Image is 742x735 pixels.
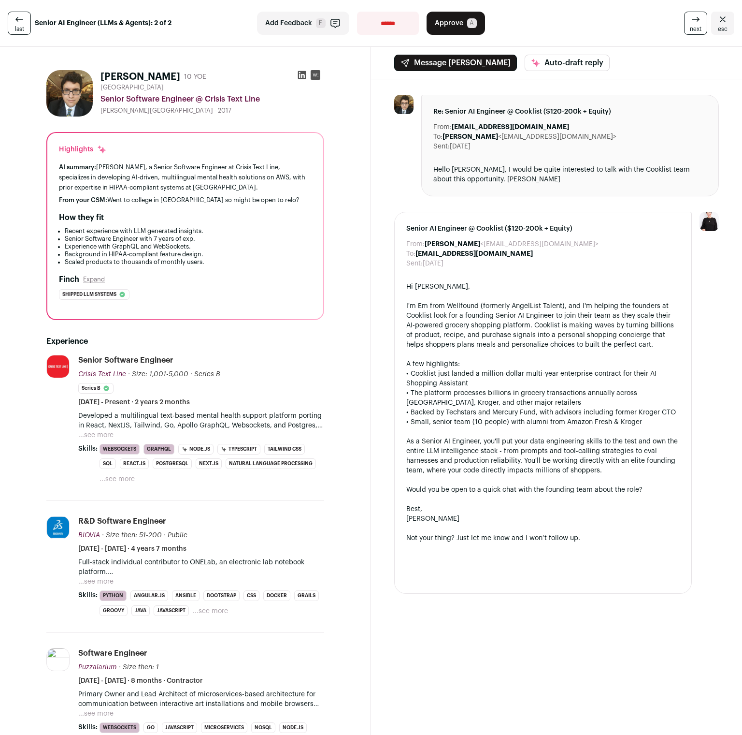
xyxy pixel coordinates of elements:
[265,18,312,28] span: Add Feedback
[196,458,222,469] li: Next.js
[190,369,192,379] span: ·
[423,259,443,268] dd: [DATE]
[59,164,96,170] span: AI summary:
[406,514,680,524] div: [PERSON_NAME]
[406,301,680,350] div: I'm Em from Wellfound (formerly AngelList Talent), and I'm helping the founders at Cooklist look ...
[78,532,100,539] span: BIOVIA
[406,437,680,475] div: As a Senior AI Engineer, you'll put your data engineering skills to the test and own the entire L...
[450,142,471,151] dd: [DATE]
[684,12,707,35] a: next
[690,25,701,33] span: next
[201,722,247,733] li: Microservices
[131,605,150,616] li: Java
[442,133,498,140] b: [PERSON_NAME]
[406,485,680,495] div: Would you be open to a quick chat with the founding team about the role?
[100,605,128,616] li: Groovy
[425,241,480,248] b: [PERSON_NAME]
[78,664,117,671] span: Puzzalarium
[263,590,290,601] li: Docker
[78,371,126,378] span: Crisis Text Line
[193,606,228,616] button: ...see more
[65,258,312,266] li: Scaled products to thousands of monthly users.
[699,212,719,231] img: 9240684-medium_jpg
[100,93,324,105] div: Senior Software Engineer @ Crisis Text Line
[59,145,107,154] div: Highlights
[65,235,312,243] li: Senior Software Engineer with 7 years of exp.
[406,359,680,369] div: A few highlights:
[78,577,114,587] button: ...see more
[35,18,171,28] strong: Senior AI Engineer (LLMs & Agents): 2 of 2
[406,533,680,543] div: Not your thing? Just let me know and I won’t follow up.
[143,444,174,455] li: GraphQL
[78,676,203,686] span: [DATE] - [DATE] · 8 months · Contractor
[100,70,180,84] h1: [PERSON_NAME]
[425,239,599,249] dd: <[EMAIL_ADDRESS][DOMAIN_NAME]>
[406,388,680,408] div: • The platform processes billions in grocery transactions annually across [GEOGRAPHIC_DATA], Krog...
[442,132,616,142] dd: <[EMAIL_ADDRESS][DOMAIN_NAME]>
[78,558,324,577] p: Full-stack individual contributor to ONELab, an electronic lab notebook platform. Designs and Dev...
[46,70,93,117] img: 7d2065e340d2af0fcfe0d43ece8ff3671116c5f6d8d710f1525def0bbb59b428.jpg
[264,444,305,455] li: Tailwind CSS
[78,430,114,440] button: ...see more
[406,369,680,388] div: • Cooklist just landed a million-dollar multi-year enterprise contract for their AI Shopping Assi...
[78,648,147,659] div: Software Engineer
[435,18,463,28] span: Approve
[294,590,319,601] li: Grails
[153,458,192,469] li: PostgreSQL
[59,274,79,285] h2: Finch
[100,590,127,601] li: Python
[394,95,414,114] img: 7d2065e340d2af0fcfe0d43ece8ff3671116c5f6d8d710f1525def0bbb59b428.jpg
[62,290,116,299] span: Shipped llm systems
[178,444,214,455] li: Node.js
[217,444,260,455] li: TypeScript
[203,590,240,601] li: Bootstrap
[130,590,168,601] li: Angular.js
[100,474,135,484] button: ...see more
[433,165,707,184] div: Hello [PERSON_NAME], I would be quite interested to talk with the Cooklist team about this opport...
[433,142,450,151] dt: Sent:
[154,605,189,616] li: JavaScript
[78,397,190,407] span: [DATE] - Present · 2 years 2 months
[59,197,107,203] span: From your CSM:
[168,532,187,539] span: Public
[406,259,423,268] dt: Sent:
[433,107,707,117] span: Re: Senior AI Engineer @ Cooklist ($120-200k + Equity)
[433,122,452,132] dt: From:
[172,590,200,601] li: Ansible
[194,371,220,378] span: Series B
[406,224,680,234] span: Senior AI Engineer @ Cooklist ($120-200k + Equity)
[226,458,316,469] li: Natural Language Processing
[406,408,680,417] div: • Backed by Techstars and Mercury Fund, with advisors including former Kroger CTO
[8,12,31,35] a: last
[65,250,312,258] li: Background in HIPAA-compliant feature design.
[46,336,324,347] h2: Experience
[78,590,98,600] span: Skills:
[406,239,425,249] dt: From:
[406,504,680,514] div: Best,
[128,371,188,378] span: · Size: 1,001-5,000
[433,132,442,142] dt: To:
[119,664,159,671] span: · Size then: 1
[78,383,114,394] li: Series B
[243,590,259,601] li: CSS
[59,162,312,192] div: [PERSON_NAME], a Senior Software Engineer at Crisis Text Line, specializes in developing AI-drive...
[427,12,485,35] button: Approve A
[100,84,164,91] span: [GEOGRAPHIC_DATA]
[78,709,114,719] button: ...see more
[100,458,116,469] li: SQL
[47,648,69,671] img: 8fcbd1d9310c795387b141ece8a2d3af4178e2a8daaa8eac38dda26cf279f70b
[78,690,324,709] p: Primary Owner and Lead Architect of microservices-based architecture for communication between in...
[100,722,140,733] li: WebSockets
[251,722,275,733] li: NoSQL
[316,18,326,28] span: F
[78,544,186,554] span: [DATE] - [DATE] · 4 years 7 months
[15,25,24,33] span: last
[120,458,149,469] li: React.js
[525,55,610,71] button: Auto-draft reply
[59,212,104,223] h2: How they fit
[711,12,734,35] a: Close
[78,722,98,732] span: Skills:
[47,355,69,378] img: cb56581bd513909d89a380b7734c57e114c7c1dc6723da8693adcb1813941a1b.jpg
[467,18,477,28] span: A
[279,722,307,733] li: Node.js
